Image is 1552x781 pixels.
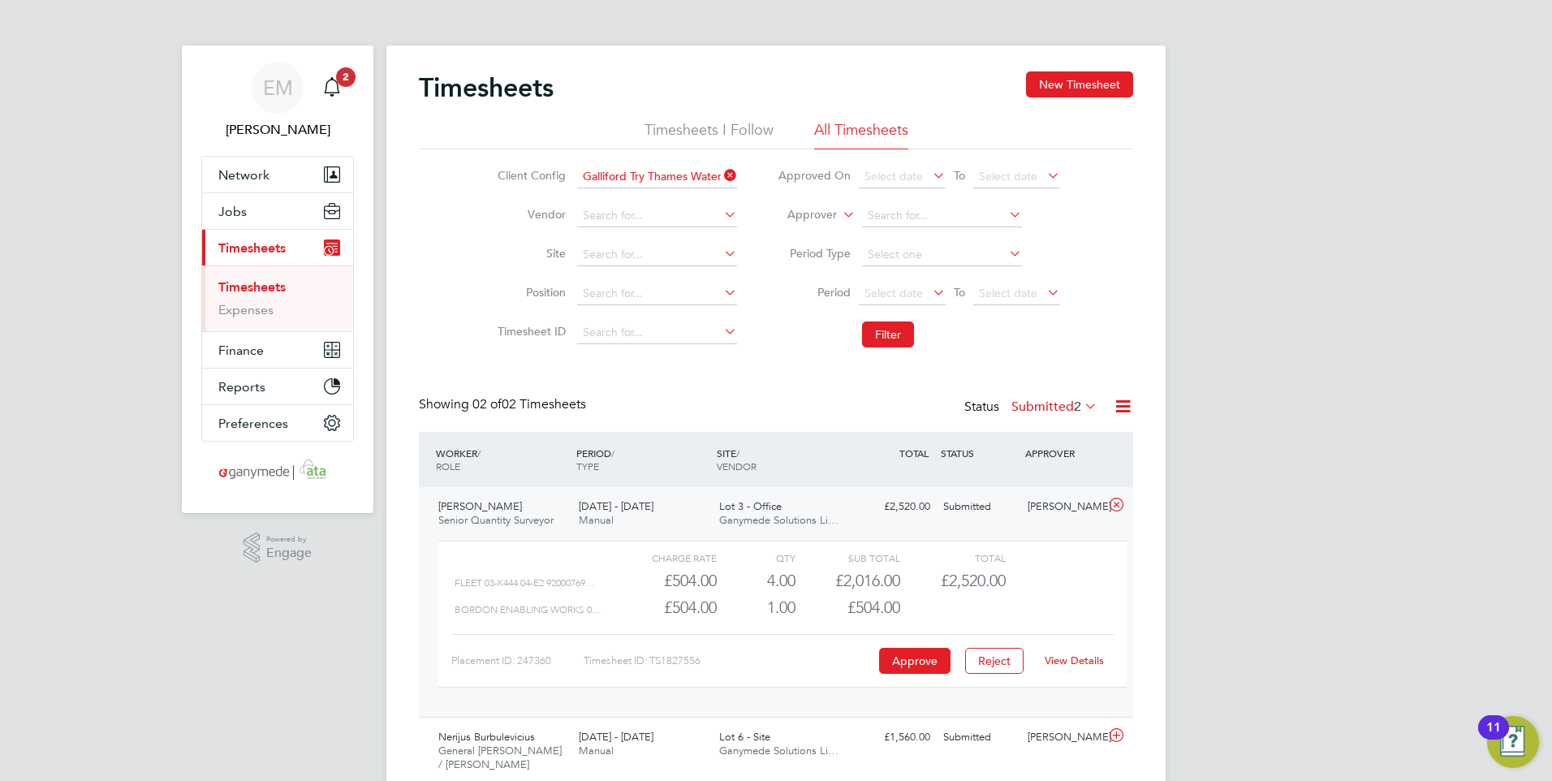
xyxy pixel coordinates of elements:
span: Engage [266,546,312,560]
span: [PERSON_NAME] [438,499,522,513]
span: Timesheets [218,240,286,256]
a: Expenses [218,302,274,317]
button: Finance [202,332,353,368]
span: Network [218,167,269,183]
label: Approved On [778,168,851,183]
label: Period Type [778,246,851,261]
button: Jobs [202,193,353,229]
div: APPROVER [1021,438,1106,468]
span: TOTAL [899,447,929,460]
span: To [949,165,970,186]
span: Select date [979,286,1037,300]
div: £504.00 [612,594,717,621]
input: Search for... [577,283,737,305]
div: £2,016.00 [795,567,900,594]
div: Total [900,548,1005,567]
div: Timesheet ID: TS1827556 [584,648,875,674]
span: Jobs [218,204,247,219]
div: Charge rate [612,548,717,567]
span: 2 [1074,399,1081,415]
div: Sub Total [795,548,900,567]
input: Search for... [577,166,737,188]
span: Manual [579,513,614,527]
span: Nerijus Burbulevicius [438,730,535,744]
span: Finance [218,343,264,358]
button: Reject [965,648,1024,674]
span: ROLE [436,460,460,472]
button: Preferences [202,405,353,441]
label: Period [778,285,851,300]
span: 2 [336,67,356,87]
input: Search for... [862,205,1022,227]
span: Powered by [266,533,312,546]
label: Position [493,285,566,300]
input: Search for... [577,205,737,227]
span: VENDOR [717,460,757,472]
span: [DATE] - [DATE] [579,499,653,513]
a: 2 [316,62,348,114]
span: Emma Malvenan [201,120,354,140]
div: QTY [717,548,795,567]
h2: Timesheets [419,71,554,104]
div: 1.00 [717,594,795,621]
label: Approver [764,207,837,223]
span: / [477,447,481,460]
li: Timesheets I Follow [645,120,774,149]
label: Timesheet ID [493,324,566,339]
span: Select date [864,169,923,183]
div: £504.00 [795,594,900,621]
span: Select date [864,286,923,300]
button: Reports [202,369,353,404]
button: Timesheets [202,230,353,265]
input: Select one [862,244,1022,266]
button: New Timesheet [1026,71,1133,97]
div: 11 [1486,727,1501,749]
span: £2,520.00 [941,571,1006,590]
img: ganymedesolutions-logo-retina.png [214,458,342,484]
div: Submitted [937,494,1021,520]
span: Preferences [218,416,288,431]
a: EM[PERSON_NAME] [201,62,354,140]
span: Select date [979,169,1037,183]
div: Timesheets [202,265,353,331]
span: Bordon Enabling Works 0… [455,604,601,615]
input: Search for... [577,321,737,344]
input: Search for... [577,244,737,266]
label: Vendor [493,207,566,222]
span: To [949,282,970,303]
span: General [PERSON_NAME] / [PERSON_NAME] [438,744,562,771]
div: £2,520.00 [852,494,937,520]
button: Filter [862,321,914,347]
span: 02 of [472,396,502,412]
nav: Main navigation [182,45,373,513]
span: / [611,447,614,460]
a: Timesheets [218,279,286,295]
a: Powered byEngage [244,533,313,563]
span: Senior Quantity Surveyor [438,513,554,527]
div: PERIOD [572,438,713,481]
label: Site [493,246,566,261]
span: EM [263,77,293,98]
span: Lot 3 - Office [719,499,782,513]
a: View Details [1045,654,1104,667]
button: Network [202,157,353,192]
span: / [736,447,739,460]
div: 4.00 [717,567,795,594]
span: Lot 6 - Site [719,730,770,744]
div: WORKER [432,438,572,481]
div: [PERSON_NAME] [1021,494,1106,520]
span: Ganymede Solutions Li… [719,513,839,527]
span: Fleet 03-K444.04-E2 92000769… [455,577,595,589]
label: Submitted [1011,399,1097,415]
div: £504.00 [612,567,717,594]
div: Placement ID: 247360 [451,648,584,674]
div: Showing [419,396,589,413]
span: [DATE] - [DATE] [579,730,653,744]
button: Approve [879,648,951,674]
span: Reports [218,379,265,395]
span: TYPE [576,460,599,472]
div: STATUS [937,438,1021,468]
span: 02 Timesheets [472,396,586,412]
button: Open Resource Center, 11 new notifications [1487,716,1539,768]
div: Status [964,396,1101,419]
